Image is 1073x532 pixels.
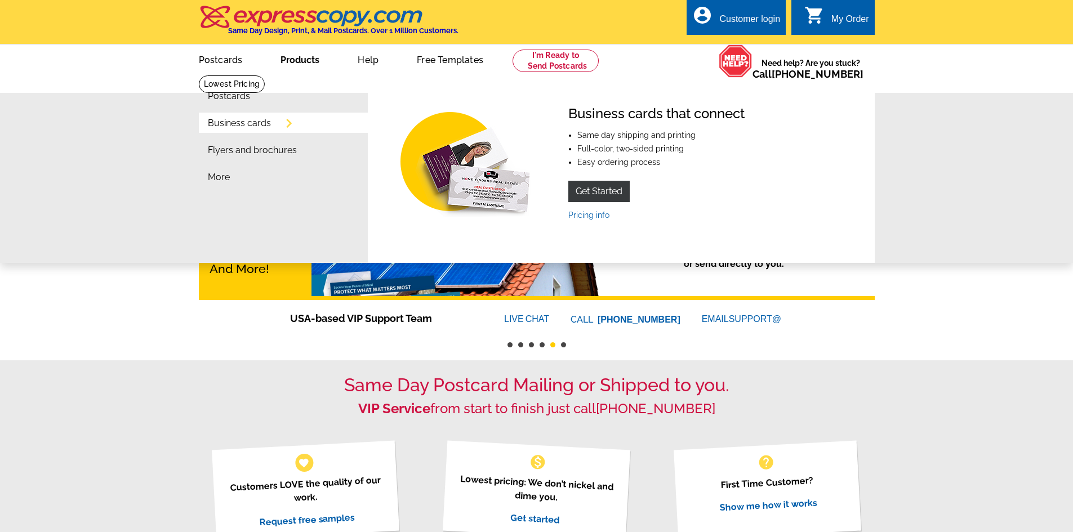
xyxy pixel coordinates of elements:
[598,315,680,324] a: [PHONE_NUMBER]
[848,270,1073,532] iframe: LiveChat chat widget
[199,374,875,396] h1: Same Day Postcard Mailing or Shipped to you.
[561,342,566,347] button: 6 of 6
[399,46,501,72] a: Free Templates
[529,342,534,347] button: 3 of 6
[568,106,745,122] h4: Business cards that connect
[529,453,547,471] span: monetization_on
[568,181,630,202] a: Get Started
[181,46,261,72] a: Postcards
[208,146,297,155] a: Flyers and brochures
[228,26,458,35] h4: Same Day Design, Print, & Mail Postcards. Over 1 Million Customers.
[753,68,863,80] span: Call
[540,342,545,347] button: 4 of 6
[388,106,550,218] img: Business cards that connect
[577,158,745,166] li: Easy ordering process
[831,14,869,30] div: My Order
[804,5,825,25] i: shopping_cart
[262,46,337,72] a: Products
[757,453,775,471] span: help
[772,68,863,80] a: [PHONE_NUMBER]
[510,512,560,525] a: Get started
[298,457,310,468] span: favorite
[199,14,458,35] a: Same Day Design, Print, & Mail Postcards. Over 1 Million Customers.
[259,512,355,527] a: Request free samples
[226,473,385,508] p: Customers LOVE the quality of our work.
[719,497,817,513] a: Show me how it works
[504,312,526,326] font: LIVE
[199,401,875,417] h2: from start to finish just call
[550,342,555,347] button: 5 of 6
[518,342,523,347] button: 2 of 6
[729,312,783,326] font: SUPPORT@
[504,314,549,324] a: LIVECHAT
[596,400,715,417] a: [PHONE_NUMBER]
[577,145,745,153] li: Full-color, two-sided printing
[719,14,780,30] div: Customer login
[804,12,869,26] a: shopping_cart My Order
[208,92,250,101] a: Postcards
[702,314,783,324] a: EMAILSUPPORT@
[753,57,869,80] span: Need help? Are you stuck?
[290,311,470,326] span: USA-based VIP Support Team
[340,46,397,72] a: Help
[358,400,430,417] strong: VIP Service
[568,211,609,220] a: Pricing info
[208,119,271,128] a: Business cards
[457,472,616,507] p: Lowest pricing: We don’t nickel and dime you.
[692,12,780,26] a: account_circle Customer login
[507,342,513,347] button: 1 of 6
[208,173,230,182] a: More
[719,44,753,78] img: help
[577,131,745,139] li: Same day shipping and printing
[688,472,847,494] p: First Time Customer?
[692,5,713,25] i: account_circle
[571,313,595,327] font: CALL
